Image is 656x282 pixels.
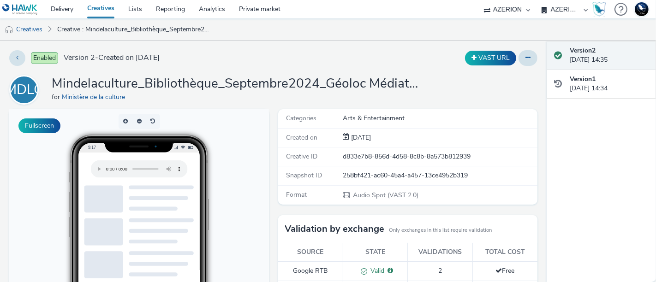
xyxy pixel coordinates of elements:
span: Valid [367,266,384,275]
div: MDLC [5,77,43,103]
img: audio [5,25,14,35]
div: [DATE] 14:34 [570,75,649,94]
div: [DATE] 14:35 [570,46,649,65]
span: Creative ID [286,152,318,161]
div: Creation 09 September 2024, 14:34 [349,133,371,142]
th: Source [278,243,343,262]
span: Created on [286,133,318,142]
li: Smartphone [183,191,248,202]
strong: Version 2 [570,46,596,55]
th: Validations [408,243,473,262]
li: Desktop [183,202,248,213]
div: 258bf421-ac60-45a4-a457-13ce4952b319 [343,171,537,180]
span: Categories [286,114,317,123]
a: Hawk Academy [592,2,610,17]
span: Format [286,190,307,199]
button: VAST URL [465,51,516,65]
span: Audio Spot (VAST 2.0) [352,191,418,200]
span: 9:17 [79,35,87,41]
td: Google RTB [278,262,343,281]
span: Desktop [195,205,216,210]
th: State [343,243,408,262]
span: for [52,93,62,101]
th: Total cost [472,243,537,262]
a: MDLC [9,85,42,94]
button: Fullscreen [18,118,60,133]
span: Version 2 - Created on [DATE] [64,53,160,63]
span: Smartphone [195,194,225,199]
img: Hawk Academy [592,2,606,17]
strong: Version 1 [570,75,596,83]
span: [DATE] [349,133,371,142]
span: QR Code [195,216,217,221]
a: Ministère de la culture [62,93,129,101]
span: Enabled [31,52,58,64]
span: Snapshot ID [286,171,322,180]
img: undefined Logo [2,4,38,15]
h1: Mindelaculture_Bibliothèque_Septembre2024_Géoloc Médiathèques [52,75,421,93]
div: Duplicate the creative as a VAST URL [463,51,519,65]
img: Support Hawk [635,2,649,16]
div: Arts & Entertainment [343,114,537,123]
a: Creative : Mindelaculture_Bibliothèque_Septembre2024_Géoloc Médiathèques [53,18,217,41]
div: d833e7b8-856d-4d58-8c8b-8a573b812939 [343,152,537,161]
h3: Validation by exchange [285,222,385,236]
span: 2 [438,266,442,275]
small: Only exchanges in this list require validation [389,227,492,234]
span: Free [495,266,514,275]
li: QR Code [183,213,248,224]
